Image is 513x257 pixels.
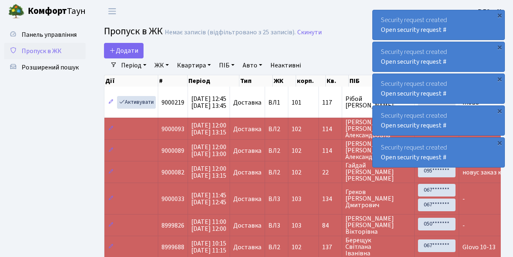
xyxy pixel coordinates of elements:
[462,243,495,252] span: Glovo 10-13
[161,221,184,230] span: 8999826
[462,221,465,230] span: -
[292,98,301,107] span: 101
[292,168,301,177] span: 102
[326,75,349,87] th: Кв.
[381,25,447,34] a: Open security request #
[292,194,301,203] span: 103
[4,27,86,43] a: Панель управління
[191,121,226,137] span: [DATE] 12:00 [DATE] 13:15
[322,222,338,229] span: 84
[4,59,86,76] a: Розширений пошук
[28,4,86,18] span: Таун
[118,58,150,72] a: Період
[345,189,411,208] span: Греков [PERSON_NAME] Дмитрович
[495,75,504,83] div: ×
[373,106,504,135] div: Security request created
[233,196,261,202] span: Доставка
[174,58,214,72] a: Квартира
[373,74,504,103] div: Security request created
[292,146,301,155] span: 102
[22,63,79,72] span: Розширений пошук
[165,29,296,36] div: Немає записів (відфільтровано з 25 записів).
[322,126,338,132] span: 114
[292,125,301,134] span: 102
[109,46,138,55] span: Додати
[462,194,465,203] span: -
[268,244,285,250] span: ВЛ2
[322,147,338,154] span: 114
[28,4,67,18] b: Комфорт
[322,196,338,202] span: 134
[4,43,86,59] a: Пропуск в ЖК
[191,191,226,207] span: [DATE] 11:45 [DATE] 12:45
[381,57,447,66] a: Open security request #
[161,146,184,155] span: 9000089
[191,239,226,255] span: [DATE] 10:15 [DATE] 11:15
[495,11,504,19] div: ×
[373,42,504,72] div: Security request created
[239,58,265,72] a: Авто
[102,4,122,18] button: Переключити навігацію
[322,169,338,176] span: 22
[191,164,226,180] span: [DATE] 12:00 [DATE] 13:15
[381,121,447,130] a: Open security request #
[292,243,301,252] span: 102
[345,237,411,257] span: Берещук Світлана Іванівна
[158,75,188,87] th: #
[267,58,304,72] a: Неактивні
[233,147,261,154] span: Доставка
[22,30,77,39] span: Панель управління
[297,29,322,36] a: Скинути
[345,162,411,182] span: Гайдай [PERSON_NAME] [PERSON_NAME]
[191,217,226,233] span: [DATE] 11:00 [DATE] 12:00
[345,119,411,139] span: [PERSON_NAME] [PERSON_NAME] Александровна
[161,98,184,107] span: 9000219
[104,43,144,58] a: Додати
[268,196,285,202] span: ВЛ3
[268,222,285,229] span: ВЛ3
[8,3,24,20] img: logo.png
[381,89,447,98] a: Open security request #
[233,244,261,250] span: Доставка
[345,215,411,235] span: [PERSON_NAME] [PERSON_NAME] Вікторівна
[349,75,404,87] th: ПІБ
[161,243,184,252] span: 8999688
[151,58,172,72] a: ЖК
[268,169,285,176] span: ВЛ2
[345,96,411,109] span: Рібой [PERSON_NAME]
[296,75,326,87] th: корп.
[233,126,261,132] span: Доставка
[495,43,504,51] div: ×
[104,75,158,87] th: Дії
[268,99,285,106] span: ВЛ1
[188,75,239,87] th: Період
[495,139,504,147] div: ×
[373,138,504,167] div: Security request created
[233,99,261,106] span: Доставка
[345,141,411,160] span: [PERSON_NAME] [PERSON_NAME] Александровна
[191,143,226,159] span: [DATE] 12:00 [DATE] 13:00
[273,75,296,87] th: ЖК
[268,126,285,132] span: ВЛ2
[216,58,238,72] a: ПІБ
[292,221,301,230] span: 103
[373,10,504,40] div: Security request created
[381,153,447,162] a: Open security request #
[233,169,261,176] span: Доставка
[161,168,184,177] span: 9000082
[233,222,261,229] span: Доставка
[495,107,504,115] div: ×
[478,7,503,16] a: ВЛ2 -. К.
[104,24,163,38] span: Пропуск в ЖК
[322,99,338,106] span: 117
[117,96,156,109] a: Активувати
[161,125,184,134] span: 9000093
[239,75,273,87] th: Тип
[191,94,226,110] span: [DATE] 12:45 [DATE] 13:45
[161,194,184,203] span: 9000033
[22,47,62,56] span: Пропуск в ЖК
[322,244,338,250] span: 137
[268,147,285,154] span: ВЛ2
